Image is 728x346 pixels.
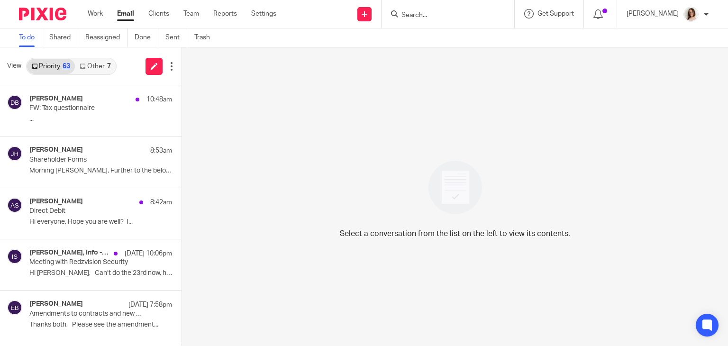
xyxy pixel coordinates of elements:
img: svg%3E [7,198,22,213]
img: svg%3E [7,249,22,264]
img: Pixie [19,8,66,20]
img: svg%3E [7,146,22,161]
span: Get Support [537,10,574,17]
a: Email [117,9,134,18]
a: Other7 [75,59,115,74]
input: Search [400,11,486,20]
span: View [7,61,21,71]
a: Shared [49,28,78,47]
p: ... [29,115,172,123]
p: Amendments to contracts and new contract attached [29,310,144,318]
p: Direct Debit [29,207,144,215]
div: 63 [63,63,70,70]
p: 8:53am [150,146,172,155]
p: Hi [PERSON_NAME], Can’t do the 23rd now, had... [29,269,172,277]
p: Shareholder Forms [29,156,144,164]
p: [DATE] 7:58pm [128,300,172,310]
a: Team [183,9,199,18]
p: Thanks both, Please see the amendment... [29,321,172,329]
img: image [422,155,488,220]
a: Done [135,28,158,47]
h4: [PERSON_NAME] [29,198,83,206]
a: Work [88,9,103,18]
p: [PERSON_NAME] [627,9,679,18]
p: FW: Tax questionnaire [29,104,144,112]
p: 10:48am [146,95,172,104]
p: Morning [PERSON_NAME], Further to the below, can... [29,167,172,175]
img: svg%3E [7,95,22,110]
p: 8:42am [150,198,172,207]
a: Reports [213,9,237,18]
a: Settings [251,9,276,18]
img: Caroline%20-%20HS%20-%20LI.png [683,7,699,22]
a: Reassigned [85,28,127,47]
p: [DATE] 10:06pm [125,249,172,258]
h4: [PERSON_NAME], Info - Redzvision Security [29,249,109,257]
h4: [PERSON_NAME] [29,300,83,308]
a: Clients [148,9,169,18]
a: Trash [194,28,217,47]
a: Sent [165,28,187,47]
h4: [PERSON_NAME] [29,146,83,154]
a: Priority63 [27,59,75,74]
h4: [PERSON_NAME] [29,95,83,103]
img: svg%3E [7,300,22,315]
p: Meeting with Redzvision Security [29,258,144,266]
p: Select a conversation from the list on the left to view its contents. [340,228,570,239]
p: Hi everyone, Hope you are well? I... [29,218,172,226]
a: To do [19,28,42,47]
div: 7 [107,63,111,70]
